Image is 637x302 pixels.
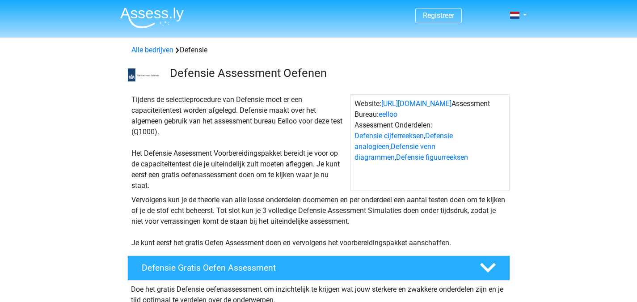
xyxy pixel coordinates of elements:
[131,46,173,54] a: Alle bedrijven
[170,66,503,80] h3: Defensie Assessment Oefenen
[354,132,424,140] a: Defensie cijferreeksen
[396,153,468,162] a: Defensie figuurreeksen
[379,110,397,119] a: eelloo
[381,99,451,108] a: [URL][DOMAIN_NAME]
[128,195,510,248] div: Vervolgens kun je de theorie van alle losse onderdelen doornemen en per onderdeel een aantal test...
[124,255,514,281] a: Defensie Gratis Oefen Assessment
[128,94,350,191] div: Tijdens de selectieprocedure van Defensie moet er een capaciteitentest worden afgelegd. Defensie ...
[120,7,184,28] img: Assessly
[423,11,454,20] a: Registreer
[142,263,465,273] h4: Defensie Gratis Oefen Assessment
[350,94,510,191] div: Website: Assessment Bureau: Assessment Onderdelen: , , ,
[354,142,435,162] a: Defensie venn diagrammen
[354,132,453,151] a: Defensie analogieen
[128,45,510,55] div: Defensie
